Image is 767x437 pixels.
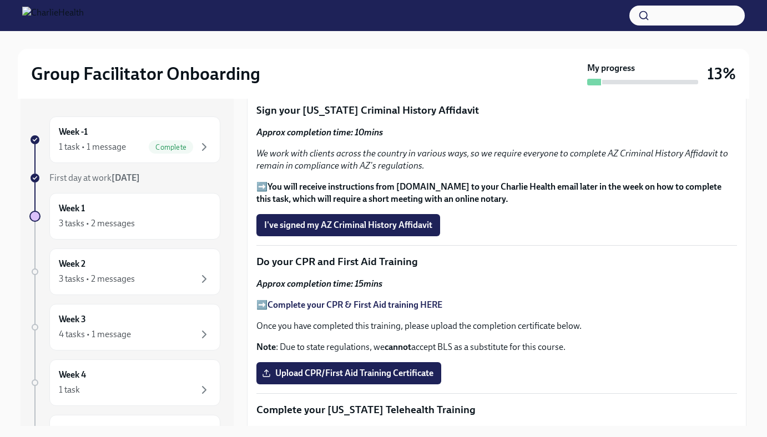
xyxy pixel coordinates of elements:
p: Sign your [US_STATE] Criminal History Affidavit [256,103,737,118]
p: ➡️ [256,181,737,205]
div: 4 tasks • 1 message [59,328,131,341]
h6: Week 3 [59,313,86,326]
strong: My progress [587,62,635,74]
a: Week 23 tasks • 2 messages [29,248,220,295]
span: I've signed my AZ Criminal History Affidavit [264,220,432,231]
h6: Week 1 [59,202,85,215]
h3: 13% [707,64,736,84]
strong: Note [256,342,276,352]
h6: Week -1 [59,126,88,138]
img: CharlieHealth [22,7,84,24]
span: First day at work [49,172,140,183]
div: 1 task • 1 message [59,141,126,153]
div: 3 tasks • 2 messages [59,273,135,285]
h6: Week 5 [59,424,86,436]
button: I've signed my AZ Criminal History Affidavit [256,214,440,236]
h2: Group Facilitator Onboarding [31,63,260,85]
span: Upload CPR/First Aid Training Certificate [264,368,433,379]
strong: [DATE] [112,172,140,183]
label: Upload CPR/First Aid Training Certificate [256,362,441,384]
p: Complete your [US_STATE] Telehealth Training [256,403,737,417]
a: Week 41 task [29,359,220,406]
a: Week -11 task • 1 messageComplete [29,116,220,163]
strong: Approx completion time: 15mins [256,278,382,289]
p: Do your CPR and First Aid Training [256,255,737,269]
a: Week 13 tasks • 2 messages [29,193,220,240]
p: : Due to state regulations, we accept BLS as a substitute for this course. [256,341,737,353]
em: We work with clients across the country in various ways, so we require everyone to complete AZ Cr... [256,148,728,171]
p: ➡️ [256,299,737,311]
span: Complete [149,143,193,151]
strong: You will receive instructions from [DOMAIN_NAME] to your Charlie Health email later in the week o... [256,181,721,204]
strong: Approx completion time: 10mins [256,127,383,138]
strong: cannot [385,342,411,352]
p: Once you have completed this training, please upload the completion certificate below. [256,320,737,332]
a: First day at work[DATE] [29,172,220,184]
h6: Week 2 [59,258,85,270]
div: 3 tasks • 2 messages [59,217,135,230]
a: Complete your CPR & First Aid training HERE [268,299,442,310]
h6: Week 4 [59,369,86,381]
a: Week 34 tasks • 1 message [29,304,220,350]
div: 1 task [59,384,80,396]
